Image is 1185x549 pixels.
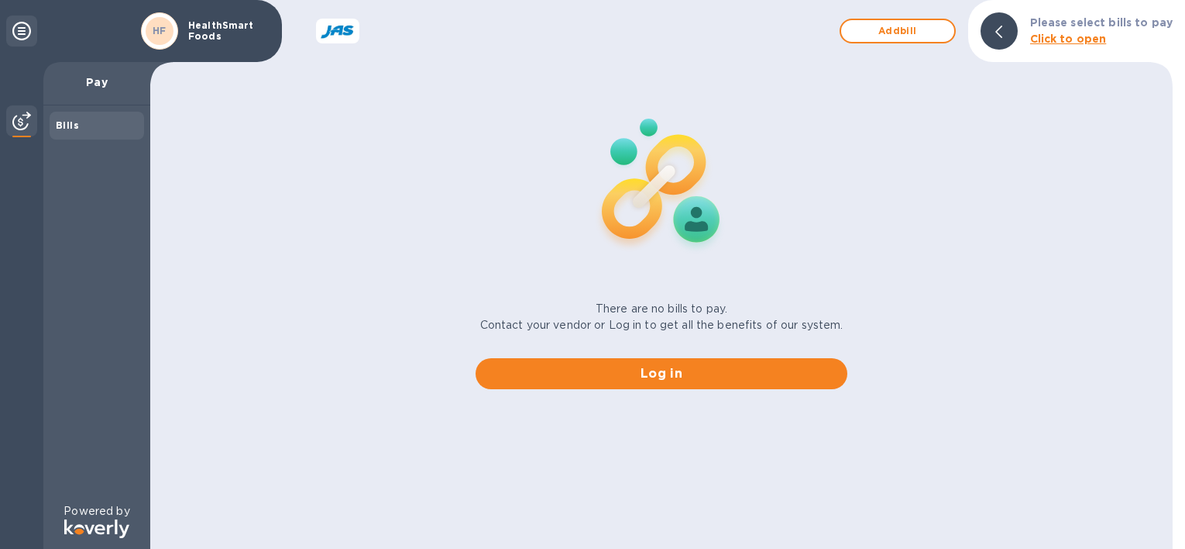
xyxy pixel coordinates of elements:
[56,74,138,90] p: Pay
[840,19,956,43] button: Addbill
[1030,16,1173,29] b: Please select bills to pay
[476,358,847,389] button: Log in
[854,22,942,40] span: Add bill
[56,119,79,131] b: Bills
[488,364,835,383] span: Log in
[1030,33,1107,45] b: Click to open
[188,20,266,42] p: HealthSmart Foods
[153,25,167,36] b: HF
[480,301,843,333] p: There are no bills to pay. Contact your vendor or Log in to get all the benefits of our system.
[64,503,129,520] p: Powered by
[64,520,129,538] img: Logo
